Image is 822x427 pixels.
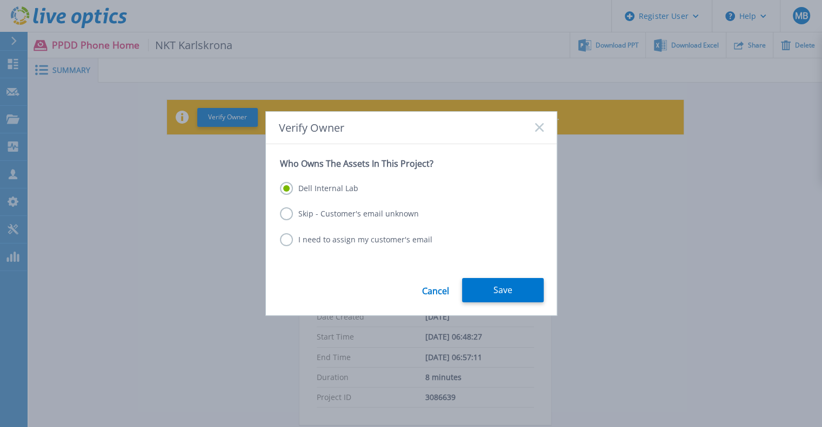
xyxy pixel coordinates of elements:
span: Verify Owner [279,121,344,134]
button: Save [462,278,544,302]
a: Cancel [422,278,449,302]
label: Skip - Customer's email unknown [280,207,419,220]
label: Dell Internal Lab [280,182,358,195]
label: I need to assign my customer's email [280,233,432,246]
p: Who Owns The Assets In This Project? [280,158,543,169]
